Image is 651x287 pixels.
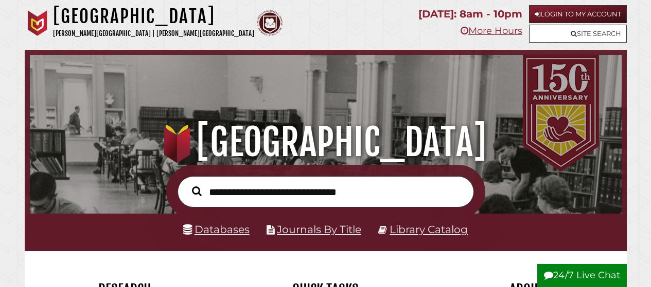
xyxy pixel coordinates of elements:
i: Search [192,186,202,196]
a: Databases [183,223,250,236]
a: Journals By Title [277,223,361,236]
img: Calvin University [25,10,50,36]
a: Site Search [529,25,627,43]
h1: [GEOGRAPHIC_DATA] [53,5,254,28]
a: More Hours [461,25,522,36]
a: Login to My Account [529,5,627,23]
p: [DATE]: 8am - 10pm [418,5,522,23]
button: Search [187,184,207,199]
a: Library Catalog [390,223,468,236]
p: [PERSON_NAME][GEOGRAPHIC_DATA] | [PERSON_NAME][GEOGRAPHIC_DATA] [53,28,254,40]
img: Calvin Theological Seminary [257,10,283,36]
h1: [GEOGRAPHIC_DATA] [39,120,611,165]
